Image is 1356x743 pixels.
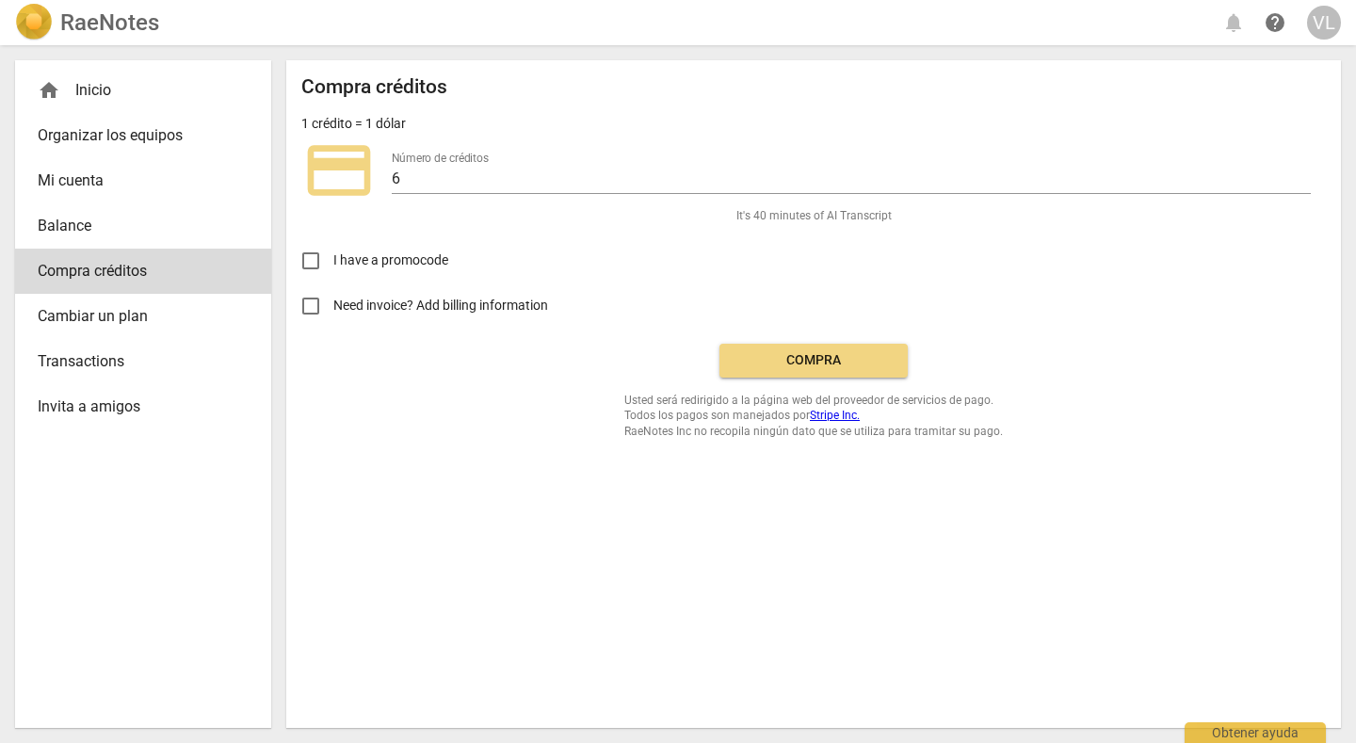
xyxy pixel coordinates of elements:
[38,79,234,102] div: Inicio
[1258,6,1292,40] a: Obtener ayuda
[15,249,271,294] a: Compra créditos
[15,294,271,339] a: Cambiar un plan
[38,79,60,102] span: home
[15,113,271,158] a: Organizar los equipos
[301,114,406,134] p: 1 crédito = 1 dólar
[392,153,489,164] label: Número de créditos
[15,68,271,113] div: Inicio
[1185,722,1326,743] div: Obtener ayuda
[719,344,908,378] button: Compra
[624,393,1003,440] span: Usted será redirigido a la página web del proveedor de servicios de pago. Todos los pagos son man...
[1264,11,1286,34] span: help
[15,4,159,41] a: LogoRaeNotes
[15,203,271,249] a: Balance
[60,9,159,36] h2: RaeNotes
[810,409,860,422] a: Stripe Inc.
[38,124,234,147] span: Organizar los equipos
[1307,6,1341,40] button: VL
[38,260,234,283] span: Compra créditos
[15,158,271,203] a: Mi cuenta
[15,384,271,429] a: Invita a amigos
[38,170,234,192] span: Mi cuenta
[38,305,234,328] span: Cambiar un plan
[301,75,447,99] h2: Compra créditos
[301,133,377,208] span: credit_card
[15,4,53,41] img: Logo
[333,250,448,270] span: I have a promocode
[736,208,892,224] span: It's 40 minutes of AI Transcript
[734,351,893,370] span: Compra
[333,296,551,315] span: Need invoice? Add billing information
[38,396,234,418] span: Invita a amigos
[38,215,234,237] span: Balance
[15,339,271,384] a: Transactions
[38,350,234,373] span: Transactions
